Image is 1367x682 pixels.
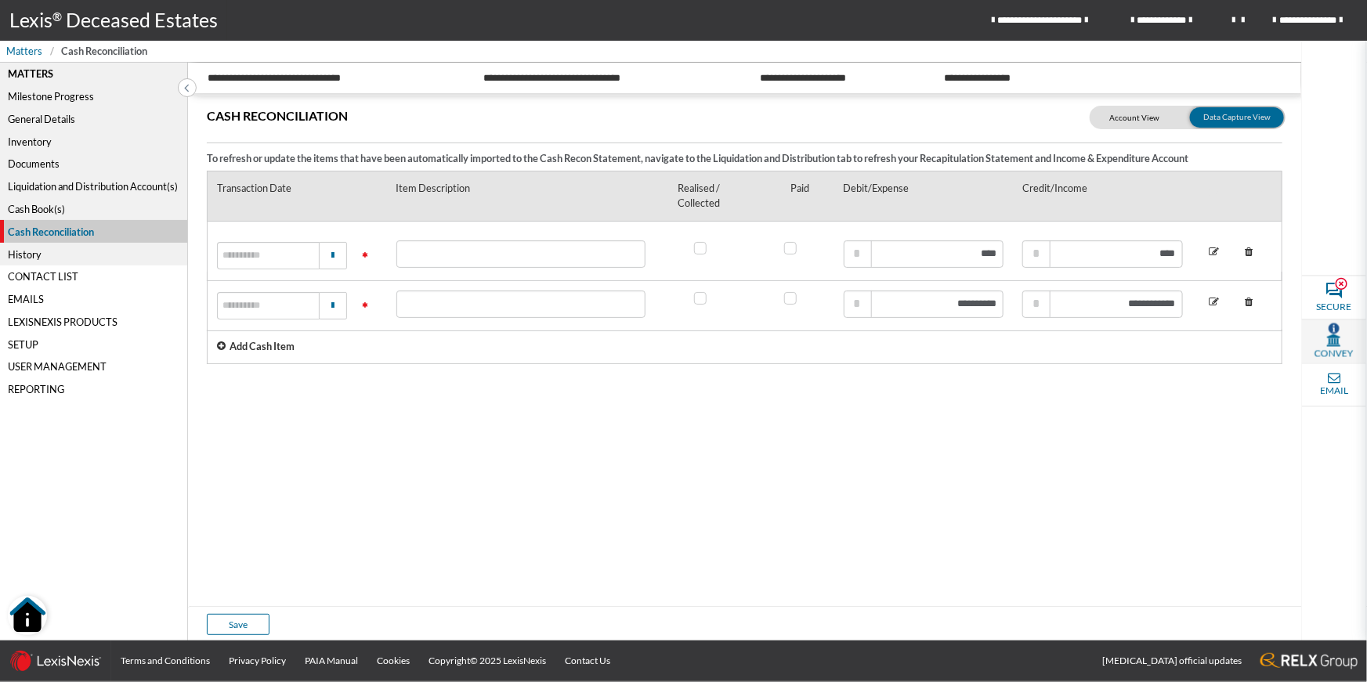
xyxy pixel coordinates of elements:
[844,182,910,194] span: Debit/Expense
[6,44,50,59] a: Matters
[111,641,219,681] a: Terms and Conditions
[9,650,102,672] img: LexisNexis_logo.0024414d.png
[419,641,555,681] a: Copyright© 2025 LexisNexis
[1317,300,1352,314] span: Secure
[555,641,620,681] a: Contact Us
[1260,653,1358,669] img: RELX_logo.65c3eebe.png
[1315,346,1354,360] span: Convey
[1093,641,1251,681] a: [MEDICAL_DATA] official updates
[1320,384,1348,399] span: Email
[295,641,367,681] a: PAIA Manual
[8,596,47,635] button: Open Resource Center
[791,182,810,194] span: Paid
[207,109,1004,123] p: Cash Reconciliation
[219,641,295,681] a: Privacy Policy
[678,182,720,209] span: Realised / Collected
[52,8,66,34] p: ®
[207,153,1282,164] h3: To refresh or update the items that have been automatically imported to the Cash Recon Statement,...
[396,182,471,194] span: Item Description
[1022,182,1087,194] span: Credit/Income
[367,641,419,681] a: Cookies
[217,182,291,194] span: Transaction Date
[230,339,295,354] p: Add Cash Item
[6,44,42,59] span: Matters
